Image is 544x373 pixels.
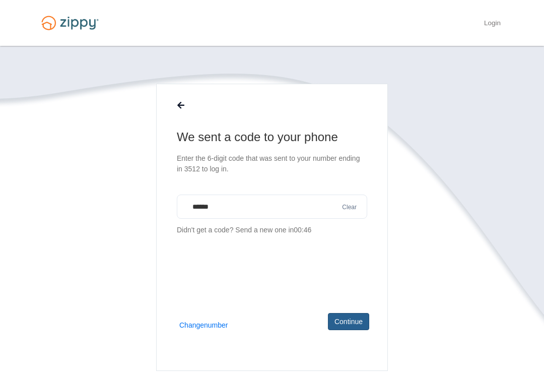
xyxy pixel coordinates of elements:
button: Continue [328,313,369,330]
p: Didn't get a code? [177,225,367,235]
p: Enter the 6-digit code that was sent to your number ending in 3512 to log in. [177,153,367,174]
button: Changenumber [179,320,228,330]
h1: We sent a code to your phone [177,129,367,145]
button: Clear [339,203,360,212]
a: Login [484,19,501,29]
span: Send a new one in 00:46 [235,226,311,234]
img: Logo [35,11,105,35]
